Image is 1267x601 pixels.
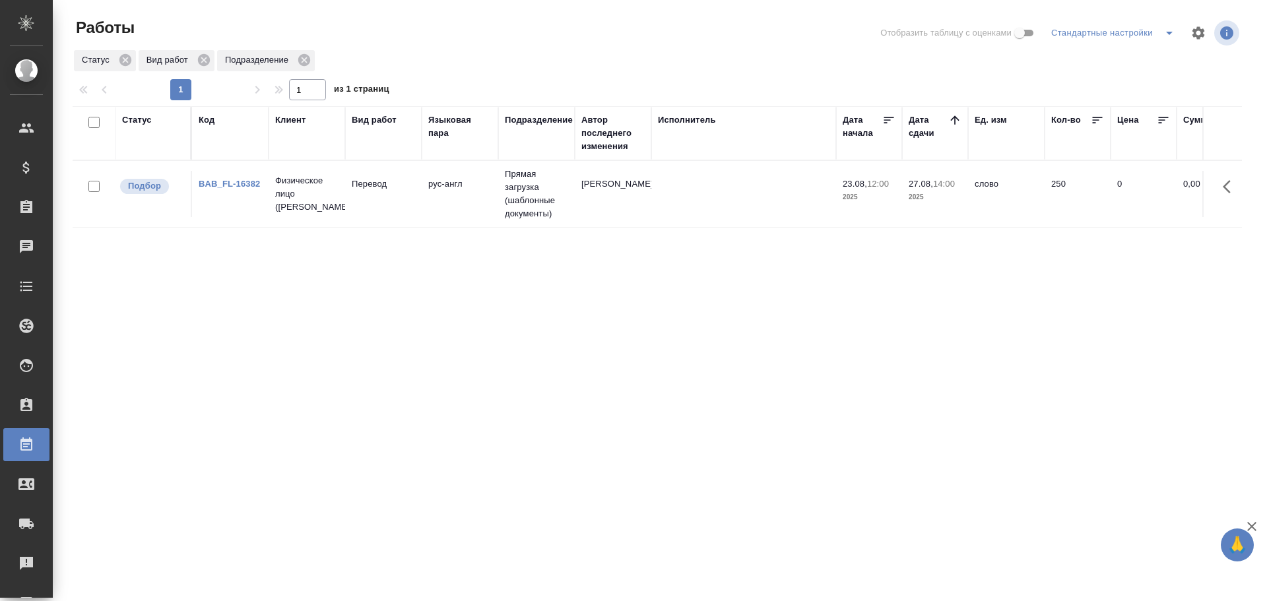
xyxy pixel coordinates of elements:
p: 12:00 [867,179,889,189]
div: Языковая пара [428,113,492,140]
div: Статус [74,50,136,71]
div: Подразделение [217,50,315,71]
div: Дата начала [843,113,882,140]
p: Статус [82,53,114,67]
p: Вид работ [146,53,193,67]
div: Кол-во [1051,113,1081,127]
p: 27.08, [909,179,933,189]
p: Подбор [128,179,161,193]
div: Вид работ [139,50,214,71]
div: Вид работ [352,113,397,127]
span: 🙏 [1226,531,1249,559]
span: Отобразить таблицу с оценками [880,26,1012,40]
td: 0,00 ₽ [1177,171,1243,217]
span: из 1 страниц [334,81,389,100]
span: Посмотреть информацию [1214,20,1242,46]
p: 14:00 [933,179,955,189]
td: [PERSON_NAME] [575,171,651,217]
p: Перевод [352,177,415,191]
div: Автор последнего изменения [581,113,645,153]
button: 🙏 [1221,528,1254,561]
td: рус-англ [422,171,498,217]
div: Дата сдачи [909,113,948,140]
td: 250 [1045,171,1111,217]
td: Прямая загрузка (шаблонные документы) [498,161,575,227]
div: Статус [122,113,152,127]
p: Физическое лицо ([PERSON_NAME]) [275,174,339,214]
div: Подразделение [505,113,573,127]
div: Код [199,113,214,127]
p: Подразделение [225,53,293,67]
div: split button [1048,22,1183,44]
a: BAB_FL-16382 [199,179,260,189]
div: Сумма [1183,113,1212,127]
div: Клиент [275,113,306,127]
p: 2025 [843,191,895,204]
div: Можно подбирать исполнителей [119,177,184,195]
span: Настроить таблицу [1183,17,1214,49]
div: Исполнитель [658,113,716,127]
td: слово [968,171,1045,217]
p: 23.08, [843,179,867,189]
td: 0 [1111,171,1177,217]
p: 2025 [909,191,961,204]
span: Работы [73,17,135,38]
button: Здесь прячутся важные кнопки [1215,171,1247,203]
div: Ед. изм [975,113,1007,127]
div: Цена [1117,113,1139,127]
